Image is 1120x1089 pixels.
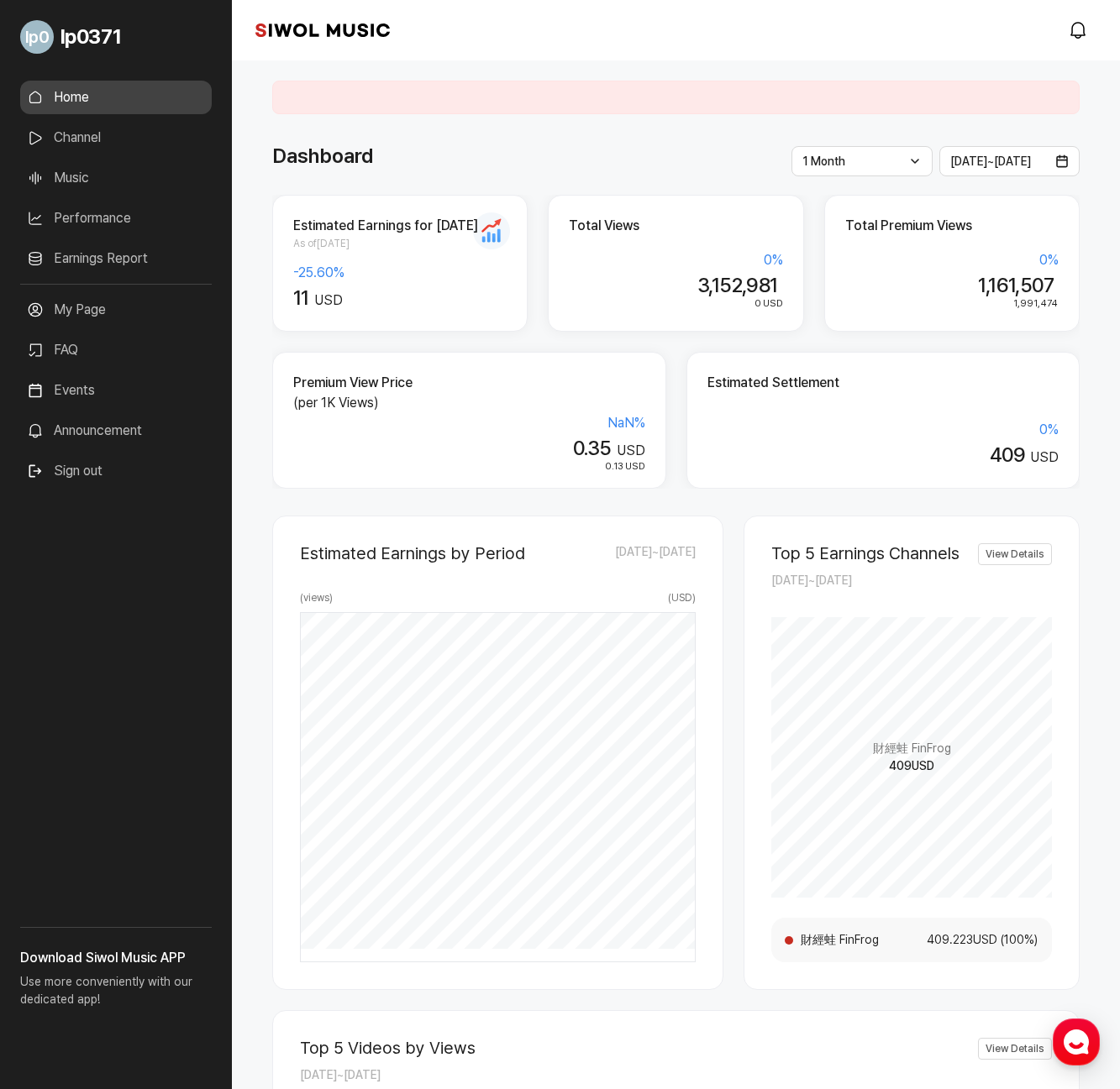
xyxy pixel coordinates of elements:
span: 1,161,507 [978,273,1054,297]
h2: Total Premium Views [845,216,1059,236]
div: 0 % [845,250,1059,270]
span: As of [DATE] [293,236,507,251]
h2: Estimated Earnings by Period [300,543,525,563]
div: NaN % [293,413,645,433]
a: Home [20,81,212,114]
a: Channel [20,121,212,154]
span: [DATE] ~ [DATE] [950,154,1031,168]
span: 409 [990,442,1025,467]
a: Events [20,374,212,407]
p: Use more conveniently with our dedicated app! [20,968,212,1022]
span: lp0371 [60,22,121,52]
span: 3,152,981 [697,273,778,297]
a: Music [20,161,212,195]
a: Messages [111,532,217,574]
a: My Page [20,293,212,327]
span: 0.13 [605,460,623,472]
a: Performance [20,202,212,235]
h2: Estimated Settlement [707,373,1060,393]
button: Sign out [20,454,109,488]
span: Home [43,558,72,571]
a: Settings [217,532,323,574]
span: ( USD ) [668,590,696,605]
span: Settings [249,558,290,571]
span: ( 100 %) [998,931,1038,949]
h2: Premium View Price [293,373,645,393]
span: 1 Month [802,154,845,168]
a: modal.notifications [1063,13,1096,47]
div: USD [293,459,645,474]
div: USD [293,286,507,311]
div: USD [293,437,645,461]
h2: Total Views [569,216,782,236]
a: FAQ [20,333,212,367]
div: USD [569,296,782,312]
a: Announcement [20,414,212,448]
h1: Dashboard [272,141,373,171]
span: 409.223 USD [918,931,998,949]
h3: Download Siwol Music APP [20,948,212,968]
span: 0.35 [573,436,612,460]
div: 0 % [569,250,782,270]
a: Go to My Profile [20,13,212,60]
a: View Details [978,543,1052,565]
span: 財經蛙 FinFrog [873,740,951,757]
p: (per 1K Views) [293,393,645,413]
span: [DATE] ~ [DATE] [771,573,852,587]
a: Earnings Report [20,242,212,275]
div: USD [707,443,1060,468]
span: [DATE] ~ [DATE] [615,543,696,563]
h2: Top 5 Earnings Channels [771,543,960,563]
a: Home [5,532,111,574]
span: 財經蛙 FinFrog [800,931,918,949]
a: View Details [978,1038,1052,1060]
span: 409 USD [889,757,934,775]
span: 11 [293,285,309,310]
div: 0 % [707,420,1060,440]
h2: Top 5 Videos by Views [300,1038,476,1058]
span: Messages [139,558,189,572]
span: 0 [755,297,761,309]
span: 1,991,474 [1013,297,1058,309]
span: ( views ) [300,590,333,605]
button: [DATE]~[DATE] [939,146,1081,176]
span: [DATE] ~ [DATE] [300,1068,381,1081]
div: -25.60 % [293,263,507,283]
h2: Estimated Earnings for [DATE] [293,216,507,236]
